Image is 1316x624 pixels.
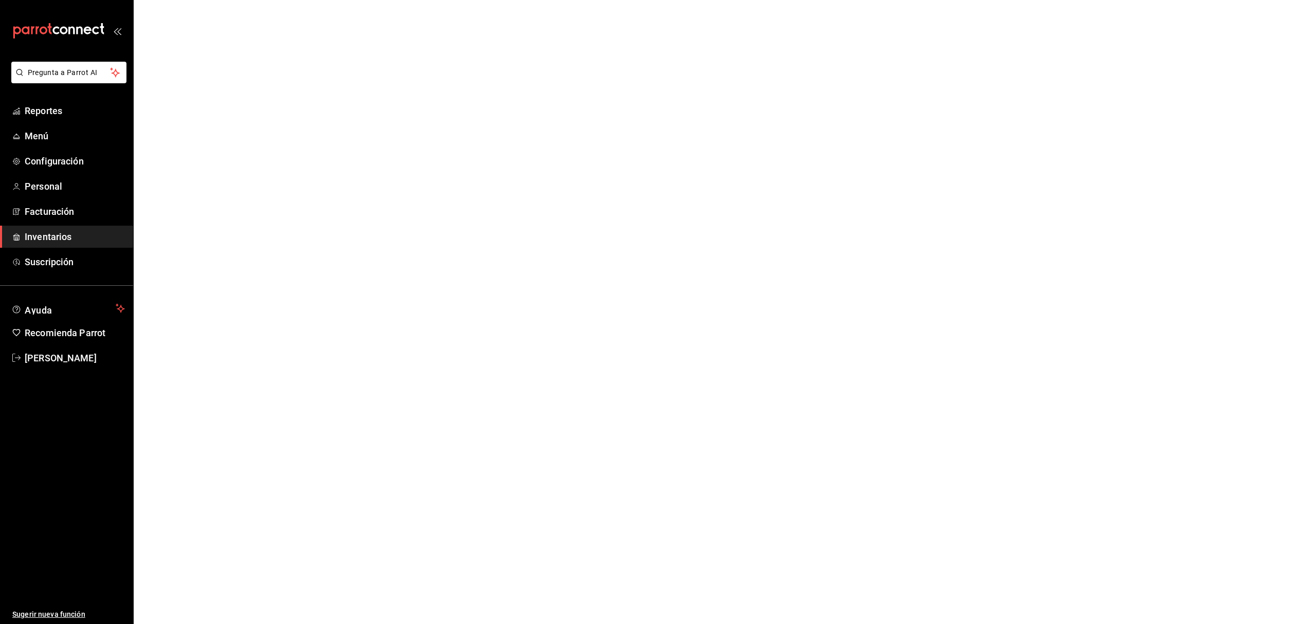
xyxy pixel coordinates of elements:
[7,75,126,85] a: Pregunta a Parrot AI
[28,67,111,78] span: Pregunta a Parrot AI
[25,255,125,269] span: Suscripción
[12,609,125,620] span: Sugerir nueva función
[25,104,125,118] span: Reportes
[25,205,125,218] span: Facturación
[25,326,125,340] span: Recomienda Parrot
[25,154,125,168] span: Configuración
[25,179,125,193] span: Personal
[25,230,125,244] span: Inventarios
[25,351,125,365] span: [PERSON_NAME]
[113,27,121,35] button: open_drawer_menu
[25,302,112,315] span: Ayuda
[11,62,126,83] button: Pregunta a Parrot AI
[25,129,125,143] span: Menú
